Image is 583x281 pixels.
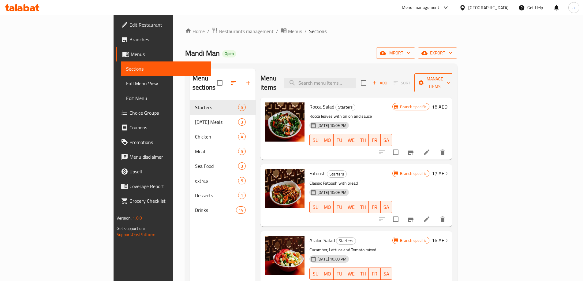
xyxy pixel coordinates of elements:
div: items [238,192,246,199]
span: WE [348,269,355,278]
button: import [376,47,415,59]
button: Add [370,78,390,88]
nav: breadcrumb [185,27,457,35]
a: Upsell [116,164,211,179]
span: FR [371,136,378,145]
button: FR [369,268,380,280]
span: TH [360,203,366,212]
span: Menu disclaimer [129,153,206,161]
span: SA [383,269,390,278]
span: Restaurants management [219,28,274,35]
p: Rocca leaves with onion and sauce [309,113,392,120]
span: Grocery Checklist [129,197,206,205]
h6: 16 AED [432,236,447,245]
span: TU [336,203,343,212]
div: Drinks14 [190,203,256,217]
img: Rocca Salad [265,102,305,142]
a: Branches [116,32,211,47]
span: Coupons [129,124,206,131]
div: items [238,104,246,111]
span: [DATE] Meals [195,118,238,126]
button: WE [345,201,357,213]
button: delete [435,212,450,227]
span: TU [336,136,343,145]
span: SA [383,136,390,145]
span: Select all sections [213,76,226,89]
span: Menus [288,28,302,35]
div: Starters5 [190,100,256,115]
div: items [238,148,246,155]
div: Ramadan Meals [195,118,238,126]
div: Starters [335,104,355,111]
div: items [238,133,246,140]
a: Grocery Checklist [116,194,211,208]
h6: 16 AED [432,102,447,111]
div: Chicken4 [190,129,256,144]
span: Chicken [195,133,238,140]
span: Starters [336,237,356,244]
span: Get support on: [117,224,145,232]
h6: 17 AED [432,169,447,178]
span: Branch specific [398,238,429,243]
a: Edit Restaurant [116,17,211,32]
button: SU [309,268,321,280]
span: [DATE] 10:09 PM [315,123,349,128]
a: Edit menu item [423,149,430,156]
span: Meat [195,148,238,155]
span: 1.0.0 [133,214,142,222]
button: export [418,47,457,59]
span: 4 [238,134,245,140]
img: Fatoosh [265,169,305,208]
button: SA [381,268,392,280]
button: SA [381,134,392,146]
span: a [573,4,575,11]
span: WE [348,136,355,145]
span: Arabic Salad [309,236,335,245]
nav: Menu sections [190,98,256,220]
span: Menus [131,50,206,58]
span: Edit Restaurant [129,21,206,28]
span: 5 [238,178,245,184]
div: Menu-management [402,4,439,11]
a: Edit menu item [423,216,430,223]
button: SU [309,201,321,213]
span: Manage items [419,75,450,91]
span: Version: [117,214,132,222]
div: items [236,206,246,214]
div: Sea Food3 [190,159,256,173]
span: FR [371,269,378,278]
span: 5 [238,105,245,110]
span: 3 [238,163,245,169]
span: extras [195,177,238,184]
button: MO [321,201,334,213]
span: Add item [370,78,390,88]
span: Full Menu View [126,80,206,87]
input: search [284,78,356,88]
span: SA [383,203,390,212]
button: Manage items [414,73,455,92]
button: delete [435,145,450,160]
button: SU [309,134,321,146]
span: Sea Food [195,162,238,170]
span: Add [372,79,388,87]
button: TH [357,201,369,213]
span: Branch specific [398,104,429,110]
button: SA [381,201,392,213]
span: Branches [129,36,206,43]
button: TU [334,268,345,280]
a: Sections [121,61,211,76]
a: Menus [116,47,211,61]
button: MO [321,268,334,280]
span: Choice Groups [129,109,206,116]
span: FR [371,203,378,212]
span: TH [360,136,366,145]
span: Starters [327,171,346,178]
button: Branch-specific-item [403,212,418,227]
button: TU [334,134,345,146]
span: 5 [238,149,245,154]
div: [DATE] Meals3 [190,115,256,129]
span: Edit Menu [126,94,206,102]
